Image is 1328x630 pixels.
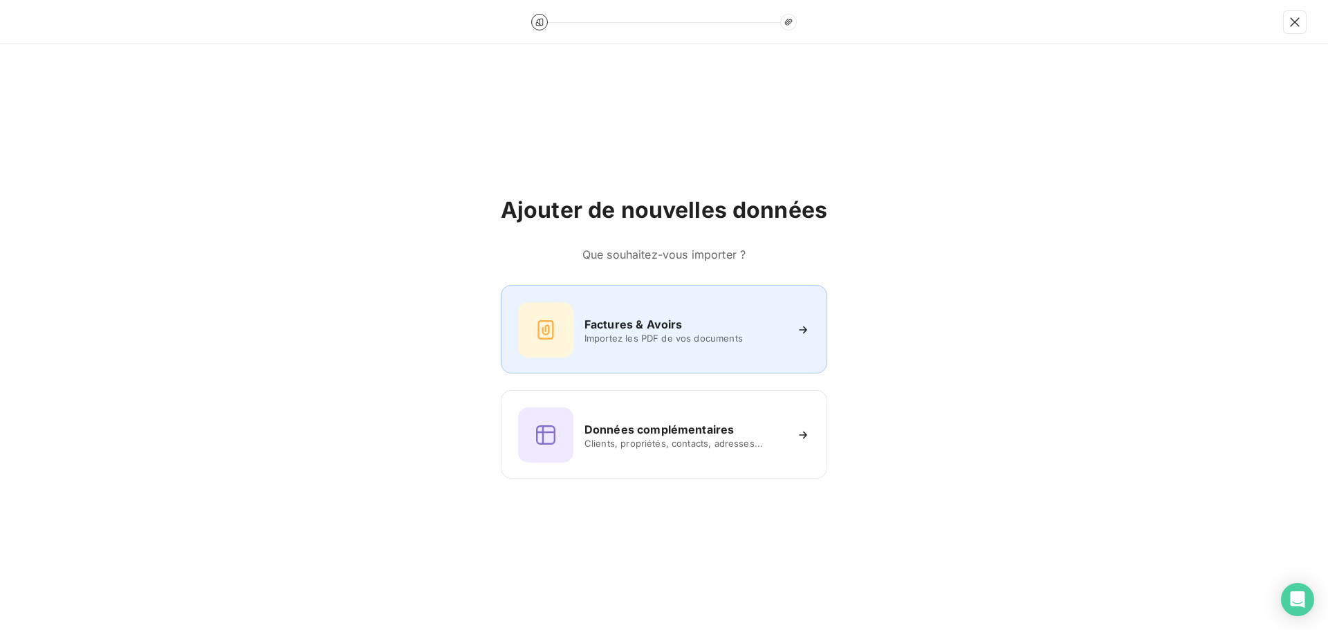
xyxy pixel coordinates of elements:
[584,438,785,449] span: Clients, propriétés, contacts, adresses...
[584,333,785,344] span: Importez les PDF de vos documents
[501,246,827,263] h6: Que souhaitez-vous importer ?
[584,421,734,438] h6: Données complémentaires
[584,316,683,333] h6: Factures & Avoirs
[501,196,827,224] h2: Ajouter de nouvelles données
[1281,583,1314,616] div: Open Intercom Messenger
